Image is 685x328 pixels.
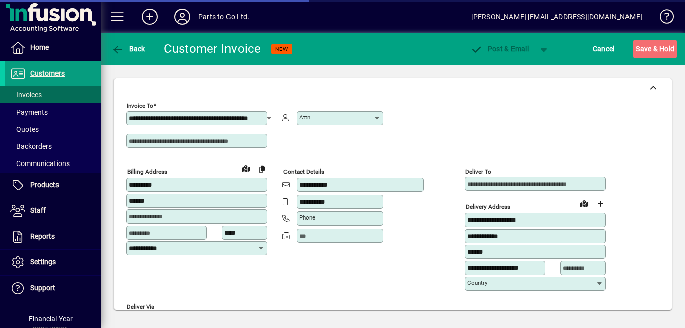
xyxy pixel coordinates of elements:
[111,45,145,53] span: Back
[593,41,615,57] span: Cancel
[592,196,608,212] button: Choose address
[488,45,492,53] span: P
[633,40,677,58] button: Save & Hold
[5,198,101,224] a: Staff
[30,284,55,292] span: Support
[5,276,101,301] a: Support
[30,43,49,51] span: Home
[10,108,48,116] span: Payments
[10,125,39,133] span: Quotes
[471,9,642,25] div: [PERSON_NAME] [EMAIL_ADDRESS][DOMAIN_NAME]
[10,159,70,168] span: Communications
[29,315,73,323] span: Financial Year
[127,303,154,310] mat-label: Deliver via
[238,160,254,176] a: View on map
[5,250,101,275] a: Settings
[465,168,491,175] mat-label: Deliver To
[299,214,315,221] mat-label: Phone
[465,40,534,58] button: Post & Email
[652,2,672,35] a: Knowledge Base
[590,40,617,58] button: Cancel
[5,138,101,155] a: Backorders
[30,69,65,77] span: Customers
[109,40,148,58] button: Back
[127,102,153,110] mat-label: Invoice To
[5,86,101,103] a: Invoices
[30,232,55,240] span: Reports
[166,8,198,26] button: Profile
[198,9,250,25] div: Parts to Go Ltd.
[101,40,156,58] app-page-header-button: Back
[5,155,101,172] a: Communications
[636,41,674,57] span: ave & Hold
[5,121,101,138] a: Quotes
[5,173,101,198] a: Products
[5,103,101,121] a: Payments
[467,279,487,286] mat-label: Country
[299,114,310,121] mat-label: Attn
[5,35,101,61] a: Home
[275,46,288,52] span: NEW
[30,258,56,266] span: Settings
[5,224,101,249] a: Reports
[164,41,261,57] div: Customer Invoice
[134,8,166,26] button: Add
[30,206,46,214] span: Staff
[30,181,59,189] span: Products
[636,45,640,53] span: S
[576,195,592,211] a: View on map
[10,142,52,150] span: Backorders
[254,160,270,177] button: Copy to Delivery address
[470,45,529,53] span: ost & Email
[10,91,42,99] span: Invoices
